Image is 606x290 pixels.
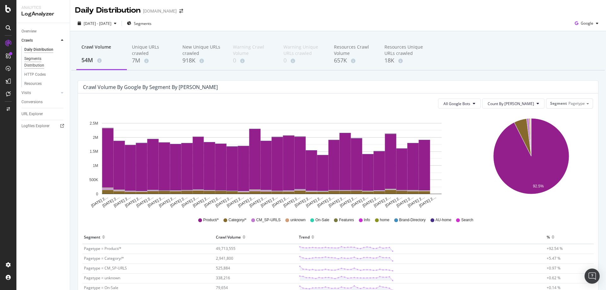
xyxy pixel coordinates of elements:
div: arrow-right-arrow-left [179,9,183,13]
span: Count By Day [488,101,534,106]
div: [DOMAIN_NAME] [143,8,177,14]
text: 2M [93,135,98,140]
a: Overview [21,28,65,35]
span: home [380,217,389,223]
div: LogAnalyzer [21,10,65,18]
a: Segments Distribution [24,56,65,69]
span: 525,884 [216,265,230,271]
text: 1.5M [90,150,98,154]
a: URL Explorer [21,111,65,117]
div: Segments Distribution [24,56,59,69]
span: +0.62 % [547,275,561,281]
span: +5.47 % [547,256,561,261]
button: Segments [124,18,154,28]
span: 2,941,800 [216,256,233,261]
span: Search [461,217,473,223]
div: Warning Unique URLs crawled [283,44,324,56]
span: Google [581,21,593,26]
div: Overview [21,28,37,35]
text: 500K [89,178,98,182]
span: CM_SP-URLS [256,217,281,223]
span: Pagetype [568,101,585,106]
a: Resources [24,80,65,87]
a: Conversions [21,99,65,105]
button: Google [572,18,601,28]
span: Pagetype = CM_SP-URLS [84,265,127,271]
div: 18K [384,56,425,65]
div: Visits [21,90,31,96]
span: 49,713,555 [216,246,235,251]
div: Logfiles Explorer [21,123,50,129]
span: Segments [134,21,151,26]
div: Crawl Volume by google by Segment by [PERSON_NAME] [83,84,218,90]
span: Pagetype = Product/* [84,246,122,251]
div: Open Intercom Messenger [585,269,600,284]
span: Brand-Directory [399,217,426,223]
div: Segment [84,232,100,242]
div: Crawls [21,37,33,44]
button: Count By [PERSON_NAME] [482,98,544,109]
text: 92.5% [533,184,544,188]
button: All Google Bots [438,98,481,109]
div: Trend [299,232,310,242]
div: 657K [334,56,374,65]
a: Daily Distribution [24,46,65,53]
a: Visits [21,90,59,96]
span: Features [339,217,354,223]
div: 7M [132,56,172,65]
div: Conversions [21,99,43,105]
div: New Unique URLs crawled [182,44,223,56]
div: 0 [283,56,324,65]
div: Crawl Volume [216,232,241,242]
span: +0.97 % [547,265,561,271]
span: On-Sale [315,217,329,223]
div: 918K [182,56,223,65]
div: Daily Distribution [75,5,140,16]
span: +92.54 % [547,246,563,251]
svg: A chart. [83,114,460,208]
div: HTTP Codes [24,71,46,78]
span: unknown [290,217,306,223]
div: URL Explorer [21,111,43,117]
text: 1M [93,163,98,168]
span: Pagetype = unknown [84,275,120,281]
text: 2.5M [90,121,98,126]
button: [DATE] - [DATE] [75,18,119,28]
div: Resources Crawl Volume [334,44,374,56]
span: Segment [550,101,567,106]
div: Analytics [21,5,65,10]
span: AU-home [436,217,452,223]
span: Category/* [229,217,247,223]
div: Resources Unique URLs crawled [384,44,425,56]
div: % [547,232,550,242]
div: Daily Distribution [24,46,53,53]
svg: A chart. [470,114,592,208]
div: 54M [81,56,122,64]
div: Unique URLs crawled [132,44,172,56]
div: 0 [233,56,273,65]
span: All Google Bots [443,101,470,106]
span: [DATE] - [DATE] [84,21,111,26]
a: Logfiles Explorer [21,123,65,129]
span: Product/* [203,217,219,223]
a: HTTP Codes [24,71,65,78]
div: Resources [24,80,42,87]
span: Pagetype = Category/* [84,256,124,261]
span: Info [364,217,370,223]
div: Warning Crawl Volume [233,44,273,56]
span: 338,216 [216,275,230,281]
div: Crawl Volume [81,44,122,56]
a: Crawls [21,37,59,44]
text: 0 [96,192,98,196]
